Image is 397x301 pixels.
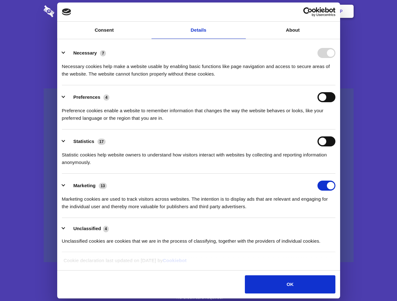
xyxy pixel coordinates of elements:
label: Marketing [73,183,96,188]
a: Contact [255,2,284,21]
a: Consent [57,22,152,39]
span: 4 [103,226,109,232]
a: About [246,22,340,39]
span: 7 [100,50,106,56]
label: Necessary [73,50,97,55]
a: Usercentrics Cookiebot - opens in a new window [280,7,335,17]
button: Statistics (17) [62,136,110,146]
button: Marketing (13) [62,181,111,191]
a: Pricing [185,2,212,21]
div: Unclassified cookies are cookies that we are in the process of classifying, together with the pro... [62,233,335,245]
button: Necessary (7) [62,48,110,58]
button: Unclassified (4) [62,225,113,233]
label: Statistics [73,139,94,144]
img: logo-wordmark-white-trans-d4663122ce5f474addd5e946df7df03e33cb6a1c49d2221995e7729f52c070b2.svg [44,5,97,17]
button: OK [245,275,335,293]
a: Cookiebot [163,258,187,263]
div: Marketing cookies are used to track visitors across websites. The intention is to display ads tha... [62,191,335,210]
span: 17 [97,139,106,145]
label: Preferences [73,94,100,100]
h4: Auto-redaction of sensitive data, encrypted data sharing and self-destructing private chats. Shar... [44,57,354,78]
h1: Eliminate Slack Data Loss. [44,28,354,51]
a: Login [285,2,312,21]
div: Necessary cookies help make a website usable by enabling basic functions like page navigation and... [62,58,335,78]
div: Statistic cookies help website owners to understand how visitors interact with websites by collec... [62,146,335,166]
a: Details [152,22,246,39]
img: logo [62,8,71,15]
div: Preference cookies enable a website to remember information that changes the way the website beha... [62,102,335,122]
span: 13 [99,183,107,189]
a: Wistia video thumbnail [44,88,354,262]
div: Cookie declaration last updated on [DATE] by [59,257,338,269]
button: Preferences (4) [62,92,113,102]
span: 4 [103,94,109,101]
